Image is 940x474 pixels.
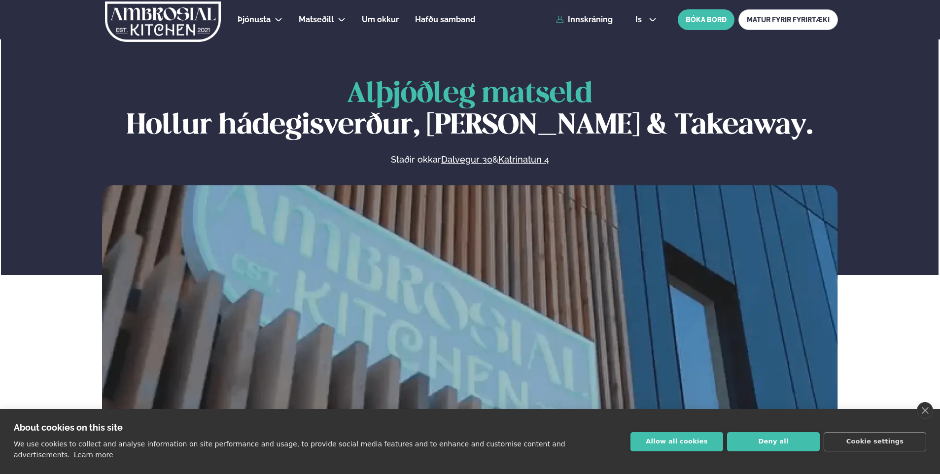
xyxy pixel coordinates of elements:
[498,154,549,166] a: Katrinatun 4
[104,1,222,42] img: logo
[14,422,123,433] strong: About cookies on this site
[415,14,475,26] a: Hafðu samband
[362,15,399,24] span: Um okkur
[415,15,475,24] span: Hafðu samband
[362,14,399,26] a: Um okkur
[627,16,664,24] button: is
[635,16,645,24] span: is
[299,14,334,26] a: Matseðill
[102,79,838,142] h1: Hollur hádegisverður, [PERSON_NAME] & Takeaway.
[824,432,926,451] button: Cookie settings
[678,9,734,30] button: BÓKA BORÐ
[14,440,565,459] p: We use cookies to collect and analyse information on site performance and usage, to provide socia...
[283,154,656,166] p: Staðir okkar &
[347,81,592,108] span: Alþjóðleg matseld
[238,15,271,24] span: Þjónusta
[238,14,271,26] a: Þjónusta
[74,451,113,459] a: Learn more
[299,15,334,24] span: Matseðill
[630,432,723,451] button: Allow all cookies
[738,9,838,30] a: MATUR FYRIR FYRIRTÆKI
[727,432,820,451] button: Deny all
[556,15,613,24] a: Innskráning
[441,154,492,166] a: Dalvegur 30
[917,402,933,419] a: close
